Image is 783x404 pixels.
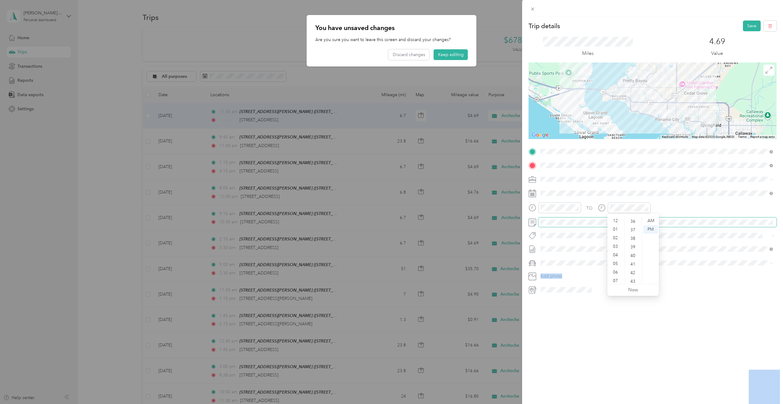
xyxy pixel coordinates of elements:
div: 05 [609,259,623,268]
div: 12 [609,217,623,225]
div: 01 [609,225,623,234]
div: 07 [609,277,623,285]
a: Open this area in Google Maps (opens a new window) [530,131,550,139]
div: 06 [609,268,623,277]
div: AM [643,217,658,225]
span: Map data ©2025 Google, INEGI [692,135,734,138]
div: 41 [626,260,641,269]
iframe: Everlance-gr Chat Button Frame [749,370,783,404]
div: PM [643,225,658,234]
p: Trip details [529,22,560,30]
p: Value [711,50,723,57]
button: Keyboard shortcuts [662,135,688,139]
p: 4.69 [709,37,725,47]
div: 36 [626,217,641,226]
div: 37 [626,226,641,234]
div: TO [586,205,592,211]
p: Miles [582,50,594,57]
div: 43 [626,277,641,286]
a: Now [628,287,638,293]
div: 38 [626,234,641,243]
a: Terms (opens in new tab) [738,135,747,138]
button: Add photo [538,272,777,281]
div: 42 [626,269,641,277]
img: Google [530,131,550,139]
a: Report a map error [750,135,775,138]
button: Save [743,21,761,31]
div: 39 [626,243,641,251]
div: 02 [609,234,623,242]
div: 04 [609,251,623,259]
div: 40 [626,251,641,260]
div: 03 [609,242,623,251]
